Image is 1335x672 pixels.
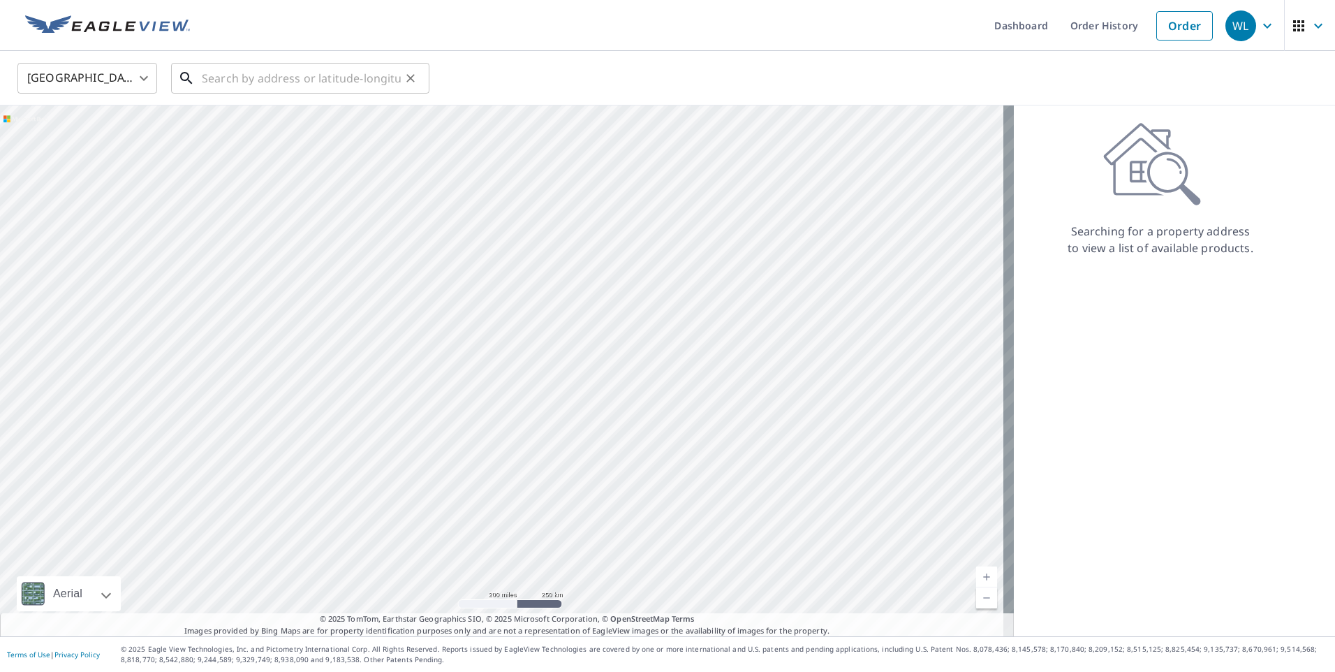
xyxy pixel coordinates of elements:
a: OpenStreetMap [610,613,669,624]
a: Current Level 5, Zoom In [976,567,997,587]
div: Aerial [17,576,121,611]
a: Privacy Policy [54,650,100,659]
a: Terms [672,613,695,624]
a: Current Level 5, Zoom Out [976,587,997,608]
div: [GEOGRAPHIC_DATA] [17,59,157,98]
span: © 2025 TomTom, Earthstar Geographics SIO, © 2025 Microsoft Corporation, © [320,613,695,625]
p: Searching for a property address to view a list of available products. [1067,223,1254,256]
p: © 2025 Eagle View Technologies, Inc. and Pictometry International Corp. All Rights Reserved. Repo... [121,644,1328,665]
a: Order [1156,11,1213,41]
input: Search by address or latitude-longitude [202,59,401,98]
img: EV Logo [25,15,190,36]
a: Terms of Use [7,650,50,659]
div: WL [1225,10,1256,41]
div: Aerial [49,576,87,611]
p: | [7,650,100,659]
button: Clear [401,68,420,88]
